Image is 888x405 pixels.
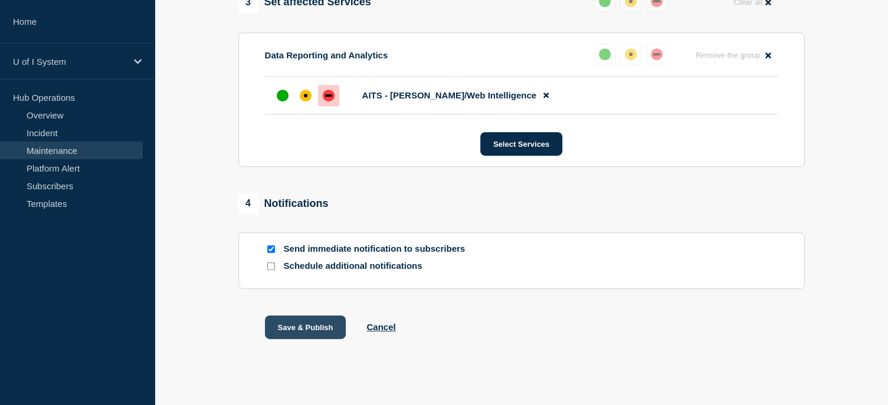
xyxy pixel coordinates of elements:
[238,193,329,213] div: Notifications
[646,44,667,65] button: down
[480,132,562,156] button: Select Services
[284,243,473,255] p: Send immediate notification to subscribers
[594,44,615,65] button: up
[267,245,275,253] input: Send immediate notification to subscribers
[265,315,346,339] button: Save & Publish
[625,48,637,60] div: affected
[300,90,312,101] div: affected
[651,48,663,60] div: down
[599,48,611,60] div: up
[323,90,335,101] div: down
[366,322,395,332] button: Cancel
[277,90,289,101] div: up
[362,90,537,100] span: AITS - [PERSON_NAME]/Web Intelligence
[620,44,641,65] button: affected
[267,262,275,270] input: Schedule additional notifications
[265,50,388,60] p: Data Reporting and Analytics
[13,57,126,67] p: U of I System
[284,261,473,272] p: Schedule additional notifications
[696,51,761,60] span: Remove the group
[238,193,258,213] span: 4
[689,44,778,67] button: Remove the group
